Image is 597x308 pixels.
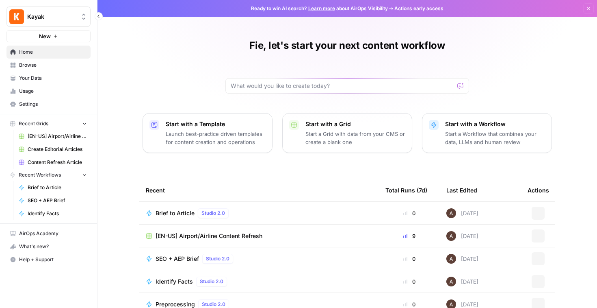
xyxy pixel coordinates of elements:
div: 0 [385,209,433,217]
button: Start with a GridStart a Grid with data from your CMS or create a blank one [282,113,412,153]
p: Start a Workflow that combines your data, LLMs and human review [445,130,545,146]
p: Start with a Workflow [445,120,545,128]
a: Create Editorial Articles [15,143,91,156]
button: Start with a TemplateLaunch best-practice driven templates for content creation and operations [143,113,273,153]
span: Create Editorial Articles [28,146,87,153]
button: Help + Support [6,253,91,266]
span: Recent Grids [19,120,48,127]
a: Your Data [6,72,91,85]
span: Kayak [27,13,76,21]
span: SEO + AEP Brief [156,255,199,263]
span: Brief to Article [28,184,87,191]
div: 0 [385,277,433,286]
span: Studio 2.0 [201,210,225,217]
a: Usage [6,85,91,98]
a: AirOps Academy [6,227,91,240]
span: Your Data [19,74,87,82]
input: What would you like to create today? [231,82,454,90]
span: AirOps Academy [19,230,87,237]
span: SEO + AEP Brief [28,197,87,204]
img: Kayak Logo [9,9,24,24]
span: [EN-US] Airport/Airline Content Refresh [156,232,262,240]
span: Usage [19,87,87,95]
p: Start with a Template [166,120,266,128]
div: Total Runs (7d) [385,179,427,201]
p: Start with a Grid [305,120,405,128]
span: Studio 2.0 [202,301,225,308]
h1: Fie, let's start your next content workflow [249,39,445,52]
button: What's new? [6,240,91,253]
span: New [39,32,51,40]
span: Brief to Article [156,209,195,217]
a: Identify Facts [15,207,91,220]
img: wtbmvrjo3qvncyiyitl6zoukl9gz [446,254,456,264]
div: What's new? [7,240,90,253]
div: Actions [528,179,549,201]
span: Home [19,48,87,56]
span: Studio 2.0 [206,255,229,262]
p: Start a Grid with data from your CMS or create a blank one [305,130,405,146]
span: Content Refresh Article [28,159,87,166]
a: Brief to ArticleStudio 2.0 [146,208,372,218]
a: SEO + AEP BriefStudio 2.0 [146,254,372,264]
a: SEO + AEP Brief [15,194,91,207]
div: Recent [146,179,372,201]
img: wtbmvrjo3qvncyiyitl6zoukl9gz [446,277,456,286]
div: [DATE] [446,231,478,241]
a: Identify FactsStudio 2.0 [146,277,372,286]
span: Studio 2.0 [200,278,223,285]
span: Recent Workflows [19,171,61,179]
button: Workspace: Kayak [6,7,91,27]
span: Identify Facts [156,277,193,286]
span: Ready to win AI search? about AirOps Visibility [251,5,388,12]
div: 9 [385,232,433,240]
a: [EN-US] Airport/Airline Content Refresh [15,130,91,143]
span: Actions early access [394,5,443,12]
a: Learn more [308,5,335,11]
a: [EN-US] Airport/Airline Content Refresh [146,232,372,240]
span: Help + Support [19,256,87,263]
a: Browse [6,59,91,72]
span: Settings [19,100,87,108]
a: Content Refresh Article [15,156,91,169]
img: wtbmvrjo3qvncyiyitl6zoukl9gz [446,231,456,241]
div: [DATE] [446,208,478,218]
button: Recent Grids [6,118,91,130]
button: Recent Workflows [6,169,91,181]
a: Brief to Article [15,181,91,194]
div: [DATE] [446,277,478,286]
span: Identify Facts [28,210,87,217]
span: [EN-US] Airport/Airline Content Refresh [28,133,87,140]
a: Home [6,46,91,59]
a: Settings [6,98,91,111]
p: Launch best-practice driven templates for content creation and operations [166,130,266,146]
div: 0 [385,255,433,263]
img: wtbmvrjo3qvncyiyitl6zoukl9gz [446,208,456,218]
div: [DATE] [446,254,478,264]
button: Start with a WorkflowStart a Workflow that combines your data, LLMs and human review [422,113,552,153]
div: Last Edited [446,179,477,201]
button: New [6,30,91,42]
span: Browse [19,61,87,69]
